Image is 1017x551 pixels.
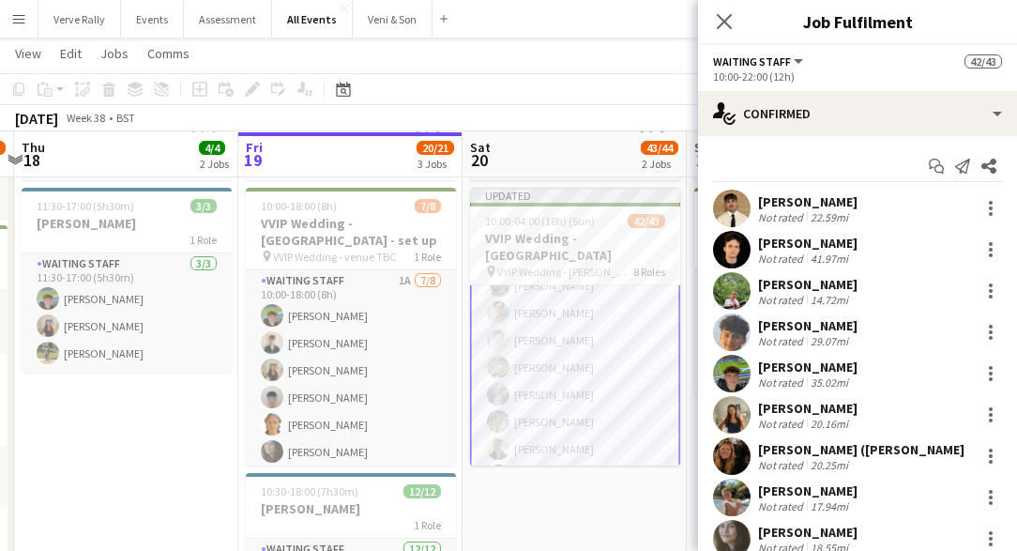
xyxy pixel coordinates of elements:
[15,45,41,62] span: View
[273,250,396,264] span: VVIP Wedding - venue TBC
[37,199,134,213] span: 11:30-17:00 (5h30m)
[414,518,441,532] span: 1 Role
[641,141,678,155] span: 43/44
[93,41,136,66] a: Jobs
[467,149,491,171] span: 20
[758,334,807,348] div: Not rated
[53,41,89,66] a: Edit
[100,45,129,62] span: Jobs
[243,149,263,171] span: 19
[22,188,232,372] app-job-card: 11:30-17:00 (5h30m)3/3[PERSON_NAME]1 RoleWaiting Staff3/311:30-17:00 (5h30m)[PERSON_NAME][PERSON_...
[758,193,858,210] div: [PERSON_NAME]
[199,141,225,155] span: 4/4
[62,111,109,125] span: Week 38
[497,265,633,279] span: VVIP Wedding - [PERSON_NAME][GEOGRAPHIC_DATA][PERSON_NAME]
[417,141,454,155] span: 20/21
[261,484,358,498] span: 10:30-18:00 (7h30m)
[642,157,677,171] div: 2 Jobs
[470,238,680,497] app-card-role: Waiting Staff8/816:00-04:00 (12h)[PERSON_NAME][PERSON_NAME][PERSON_NAME][PERSON_NAME][PERSON_NAME...
[691,149,717,171] span: 21
[694,188,904,394] app-job-card: 10:00-17:00 (7h)3/3VVIP Wedding - [GEOGRAPHIC_DATA] - derig VVIP Wedding - [PERSON_NAME][GEOGRAPH...
[807,417,852,431] div: 20.16mi
[470,188,680,466] app-job-card: Updated10:00-04:00 (18h) (Sun)42/43VVIP Wedding - [GEOGRAPHIC_DATA] VVIP Wedding - [PERSON_NAME][...
[38,1,121,38] button: Verve Rally
[19,149,45,171] span: 18
[698,9,1017,34] h3: Job Fulfilment
[758,359,858,375] div: [PERSON_NAME]
[470,139,491,156] span: Sat
[758,458,807,472] div: Not rated
[184,1,272,38] button: Assessment
[758,276,858,293] div: [PERSON_NAME]
[807,499,852,513] div: 17.94mi
[60,45,82,62] span: Edit
[713,54,791,69] span: Waiting Staff
[758,482,858,499] div: [PERSON_NAME]
[713,69,1002,84] div: 10:00-22:00 (12h)
[246,215,456,249] h3: VVIP Wedding - [GEOGRAPHIC_DATA] - set up
[246,270,456,525] app-card-role: Waiting Staff1A7/810:00-18:00 (8h)[PERSON_NAME][PERSON_NAME][PERSON_NAME][PERSON_NAME][PERSON_NAM...
[758,417,807,431] div: Not rated
[470,230,680,264] h3: VVIP Wedding - [GEOGRAPHIC_DATA]
[353,1,433,38] button: Veni & Son
[758,317,858,334] div: [PERSON_NAME]
[694,139,717,156] span: Sun
[147,45,190,62] span: Comms
[485,214,595,228] span: 10:00-04:00 (18h) (Sun)
[964,54,1002,69] span: 42/43
[246,500,456,517] h3: [PERSON_NAME]
[272,1,353,38] button: All Events
[694,215,904,249] h3: VVIP Wedding - [GEOGRAPHIC_DATA] - derig
[807,293,852,307] div: 14.72mi
[140,41,197,66] a: Comms
[758,400,858,417] div: [PERSON_NAME]
[415,199,441,213] span: 7/8
[246,139,263,156] span: Fri
[417,157,453,171] div: 3 Jobs
[261,199,337,213] span: 10:00-18:00 (8h)
[713,54,806,69] button: Waiting Staff
[633,265,665,279] span: 8 Roles
[758,441,964,458] div: [PERSON_NAME] ([PERSON_NAME]
[190,233,217,247] span: 1 Role
[758,293,807,307] div: Not rated
[694,270,904,394] app-card-role: Waiting Staff3/310:00-17:00 (7h)[PERSON_NAME][PERSON_NAME][PERSON_NAME] [PERSON_NAME]
[628,214,665,228] span: 42/43
[190,199,217,213] span: 3/3
[807,334,852,348] div: 29.07mi
[116,111,135,125] div: BST
[200,157,229,171] div: 2 Jobs
[698,91,1017,136] div: Confirmed
[121,1,184,38] button: Events
[807,210,852,224] div: 22.59mi
[807,375,852,390] div: 35.02mi
[758,524,858,541] div: [PERSON_NAME]
[22,253,232,372] app-card-role: Waiting Staff3/311:30-17:00 (5h30m)[PERSON_NAME][PERSON_NAME][PERSON_NAME]
[403,484,441,498] span: 12/12
[807,252,852,266] div: 41.97mi
[758,210,807,224] div: Not rated
[758,375,807,390] div: Not rated
[758,499,807,513] div: Not rated
[414,250,441,264] span: 1 Role
[8,41,49,66] a: View
[470,188,680,203] div: Updated
[807,458,852,472] div: 20.25mi
[15,109,58,128] div: [DATE]
[22,139,45,156] span: Thu
[22,215,232,232] h3: [PERSON_NAME]
[758,235,858,252] div: [PERSON_NAME]
[758,252,807,266] div: Not rated
[246,188,456,466] app-job-card: 10:00-18:00 (8h)7/8VVIP Wedding - [GEOGRAPHIC_DATA] - set up VVIP Wedding - venue TBC1 RoleWaitin...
